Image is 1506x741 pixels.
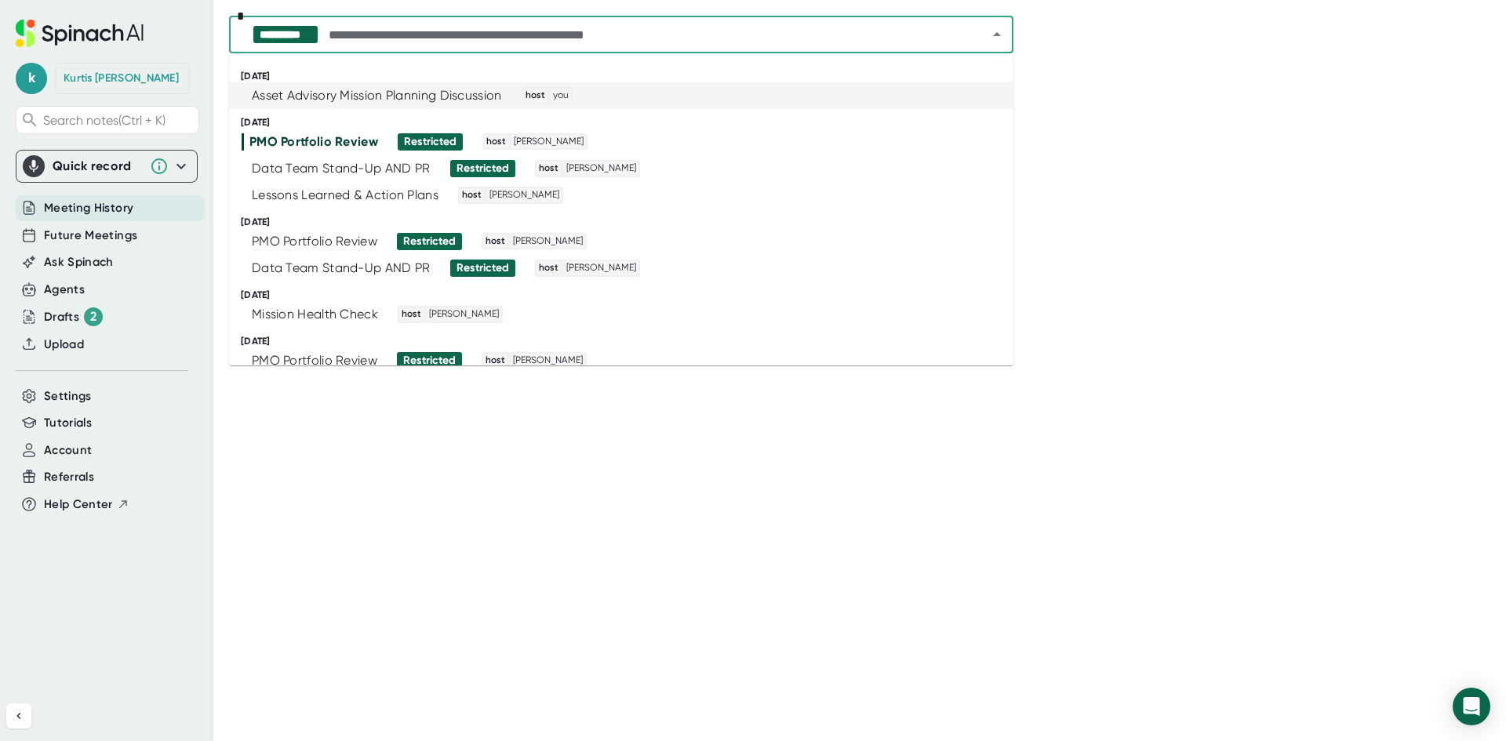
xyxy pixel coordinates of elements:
span: host [537,261,561,275]
span: host [523,89,547,103]
div: [DATE] [241,117,1013,129]
div: PMO Portfolio Review [252,353,377,369]
div: [DATE] [241,289,1013,301]
div: Lessons Learned & Action Plans [252,187,438,203]
button: Ask Spinach [44,253,114,271]
div: Quick record [23,151,191,182]
button: Drafts 2 [44,307,103,326]
div: Open Intercom Messenger [1453,688,1490,725]
span: host [483,354,507,368]
button: Collapse sidebar [6,703,31,728]
span: [PERSON_NAME] [564,261,638,275]
span: you [551,89,571,103]
div: Data Team Stand-Up AND PR [252,161,431,176]
div: Restricted [403,234,456,249]
span: host [484,135,508,149]
span: [PERSON_NAME] [427,307,501,321]
span: k [16,63,47,94]
button: Account [44,441,92,459]
button: Agents [44,281,85,299]
span: [PERSON_NAME] [487,188,562,202]
div: [DATE] [241,71,1013,82]
div: Kurtis Baker [64,71,179,85]
div: Restricted [404,135,457,149]
div: Asset Advisory Mission Planning Discussion [252,88,502,104]
button: Upload [44,336,84,354]
div: Drafts [44,307,103,326]
div: [DATE] [241,216,1013,228]
button: Meeting History [44,199,133,217]
button: Future Meetings [44,227,137,245]
div: 2 [84,307,103,326]
div: PMO Portfolio Review [249,134,378,150]
button: Help Center [44,496,129,514]
span: [PERSON_NAME] [511,234,585,249]
span: Search notes (Ctrl + K) [43,113,195,128]
button: Close [986,24,1008,45]
span: Help Center [44,496,113,514]
div: Restricted [457,261,509,275]
span: host [399,307,424,321]
span: [PERSON_NAME] [564,162,638,176]
button: Tutorials [44,414,92,432]
div: Quick record [53,158,142,174]
span: [PERSON_NAME] [511,135,586,149]
span: host [537,162,561,176]
div: Mission Health Check [252,307,378,322]
div: Restricted [403,354,456,368]
span: [PERSON_NAME] [511,354,585,368]
span: host [483,234,507,249]
span: host [460,188,484,202]
div: [DATE] [241,336,1013,347]
button: Referrals [44,468,94,486]
div: PMO Portfolio Review [252,234,377,249]
div: Data Team Stand-Up AND PR [252,260,431,276]
button: Settings [44,387,92,405]
div: Restricted [457,162,509,176]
